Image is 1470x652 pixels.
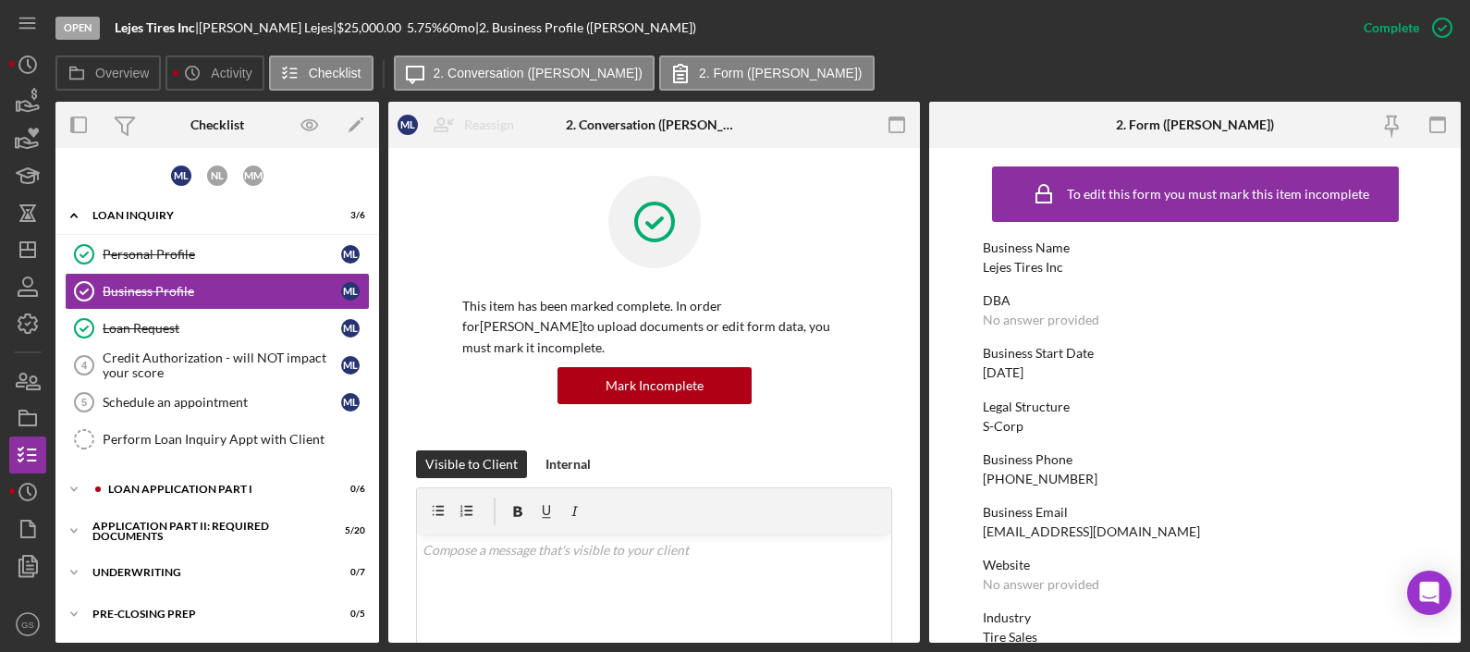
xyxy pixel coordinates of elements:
[407,20,442,35] div: 5.75 %
[416,450,527,478] button: Visible to Client
[983,505,1408,520] div: Business Email
[21,620,34,630] text: GS
[103,351,341,380] div: Credit Authorization - will NOT impact your score
[108,484,319,495] div: Loan Application Part I
[332,210,365,221] div: 3 / 6
[55,17,100,40] div: Open
[332,567,365,578] div: 0 / 7
[983,630,1037,645] div: Tire Sales
[9,606,46,643] button: GS
[269,55,374,91] button: Checklist
[103,284,341,299] div: Business Profile
[92,567,319,578] div: Underwriting
[983,260,1063,275] div: Lejes Tires Inc
[388,106,533,143] button: MLReassign
[434,66,643,80] label: 2. Conversation ([PERSON_NAME])
[983,293,1408,308] div: DBA
[309,66,361,80] label: Checklist
[103,395,341,410] div: Schedule an appointment
[65,421,370,458] a: Perform Loan Inquiry Appt with Client
[1116,117,1274,132] div: 2. Form ([PERSON_NAME])
[464,106,514,143] div: Reassign
[983,346,1408,361] div: Business Start Date
[65,273,370,310] a: Business ProfileML
[341,356,360,375] div: M L
[606,367,704,404] div: Mark Incomplete
[1067,187,1369,202] div: To edit this form you must mark this item incomplete
[103,321,341,336] div: Loan Request
[983,610,1408,625] div: Industry
[398,115,418,135] div: M L
[442,20,475,35] div: 60 mo
[983,452,1408,467] div: Business Phone
[699,66,863,80] label: 2. Form ([PERSON_NAME])
[341,393,360,412] div: M L
[332,609,365,620] div: 0 / 5
[95,66,149,80] label: Overview
[92,521,319,542] div: Application Part II: Required Documents
[171,166,191,186] div: M L
[545,450,591,478] div: Internal
[115,19,195,35] b: Lejes Tires Inc
[65,384,370,421] a: 5Schedule an appointmentML
[341,319,360,338] div: M L
[341,245,360,264] div: M L
[1345,9,1461,46] button: Complete
[557,367,752,404] button: Mark Incomplete
[659,55,875,91] button: 2. Form ([PERSON_NAME])
[332,484,365,495] div: 0 / 6
[983,524,1200,539] div: [EMAIL_ADDRESS][DOMAIN_NAME]
[207,166,227,186] div: N L
[332,525,365,536] div: 5 / 20
[81,360,88,371] tspan: 4
[190,117,244,132] div: Checklist
[103,432,369,447] div: Perform Loan Inquiry Appt with Client
[983,558,1408,572] div: Website
[983,400,1408,414] div: Legal Structure
[65,310,370,347] a: Loan RequestML
[983,577,1099,592] div: No answer provided
[1407,571,1452,615] div: Open Intercom Messenger
[115,20,199,35] div: |
[341,282,360,301] div: M L
[983,365,1023,380] div: [DATE]
[983,240,1408,255] div: Business Name
[983,419,1023,434] div: S-Corp
[462,296,846,358] p: This item has been marked complete. In order for [PERSON_NAME] to upload documents or edit form d...
[475,20,696,35] div: | 2. Business Profile ([PERSON_NAME])
[566,117,743,132] div: 2. Conversation ([PERSON_NAME])
[55,55,161,91] button: Overview
[103,247,341,262] div: Personal Profile
[243,166,263,186] div: M M
[211,66,251,80] label: Activity
[1364,9,1419,46] div: Complete
[81,397,87,408] tspan: 5
[199,20,337,35] div: [PERSON_NAME] Lejes |
[536,450,600,478] button: Internal
[394,55,655,91] button: 2. Conversation ([PERSON_NAME])
[983,472,1097,486] div: [PHONE_NUMBER]
[92,609,319,620] div: Pre-Closing Prep
[337,20,407,35] div: $25,000.00
[65,236,370,273] a: Personal ProfileML
[165,55,263,91] button: Activity
[92,210,319,221] div: Loan Inquiry
[425,450,518,478] div: Visible to Client
[65,347,370,384] a: 4Credit Authorization - will NOT impact your scoreML
[983,313,1099,327] div: No answer provided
